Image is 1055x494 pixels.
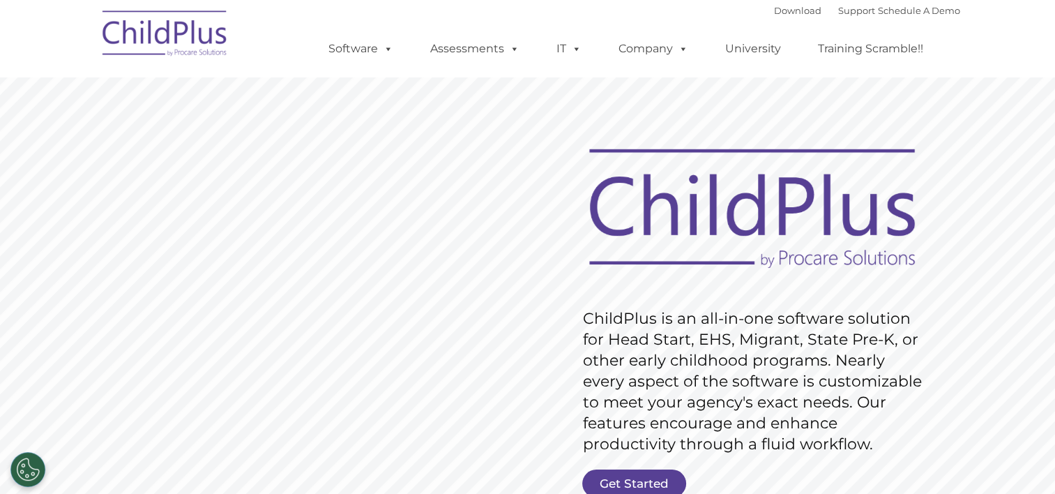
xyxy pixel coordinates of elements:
iframe: Chat Widget [985,427,1055,494]
button: Cookies Settings [10,452,45,487]
a: Schedule A Demo [878,5,960,16]
a: IT [542,35,595,63]
a: Download [774,5,821,16]
a: Assessments [416,35,533,63]
a: Training Scramble!! [804,35,937,63]
a: Support [838,5,875,16]
a: Software [314,35,407,63]
img: ChildPlus by Procare Solutions [96,1,235,70]
a: University [711,35,795,63]
rs-layer: ChildPlus is an all-in-one software solution for Head Start, EHS, Migrant, State Pre-K, or other ... [583,308,929,455]
font: | [774,5,960,16]
a: Company [605,35,702,63]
